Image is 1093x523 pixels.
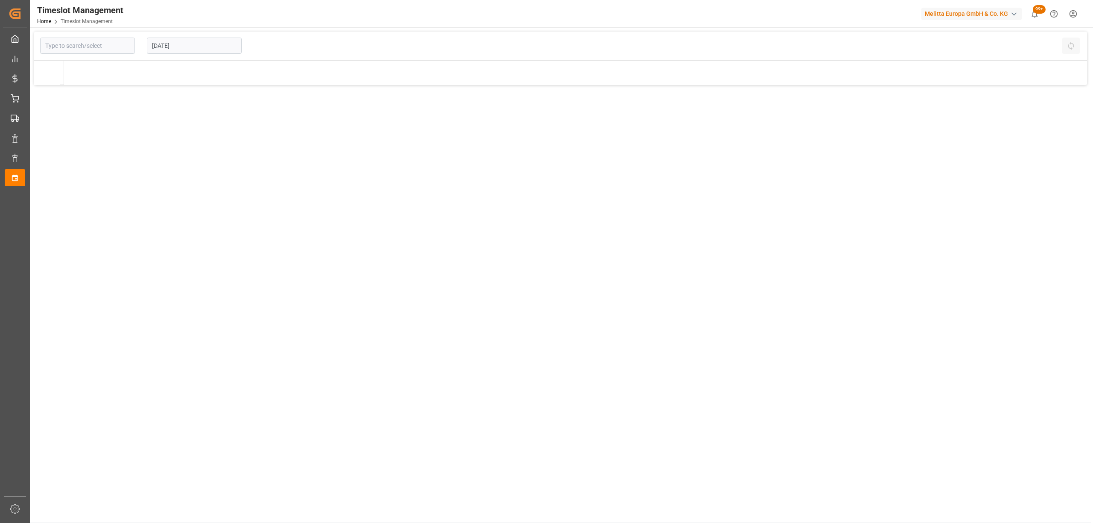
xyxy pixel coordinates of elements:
[1033,5,1046,14] span: 99+
[37,4,123,17] div: Timeslot Management
[1025,4,1044,23] button: show 100 new notifications
[921,6,1025,22] button: Melitta Europa GmbH & Co. KG
[37,18,51,24] a: Home
[147,38,242,54] input: DD-MM-YYYY
[921,8,1022,20] div: Melitta Europa GmbH & Co. KG
[1044,4,1064,23] button: Help Center
[40,38,135,54] input: Type to search/select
